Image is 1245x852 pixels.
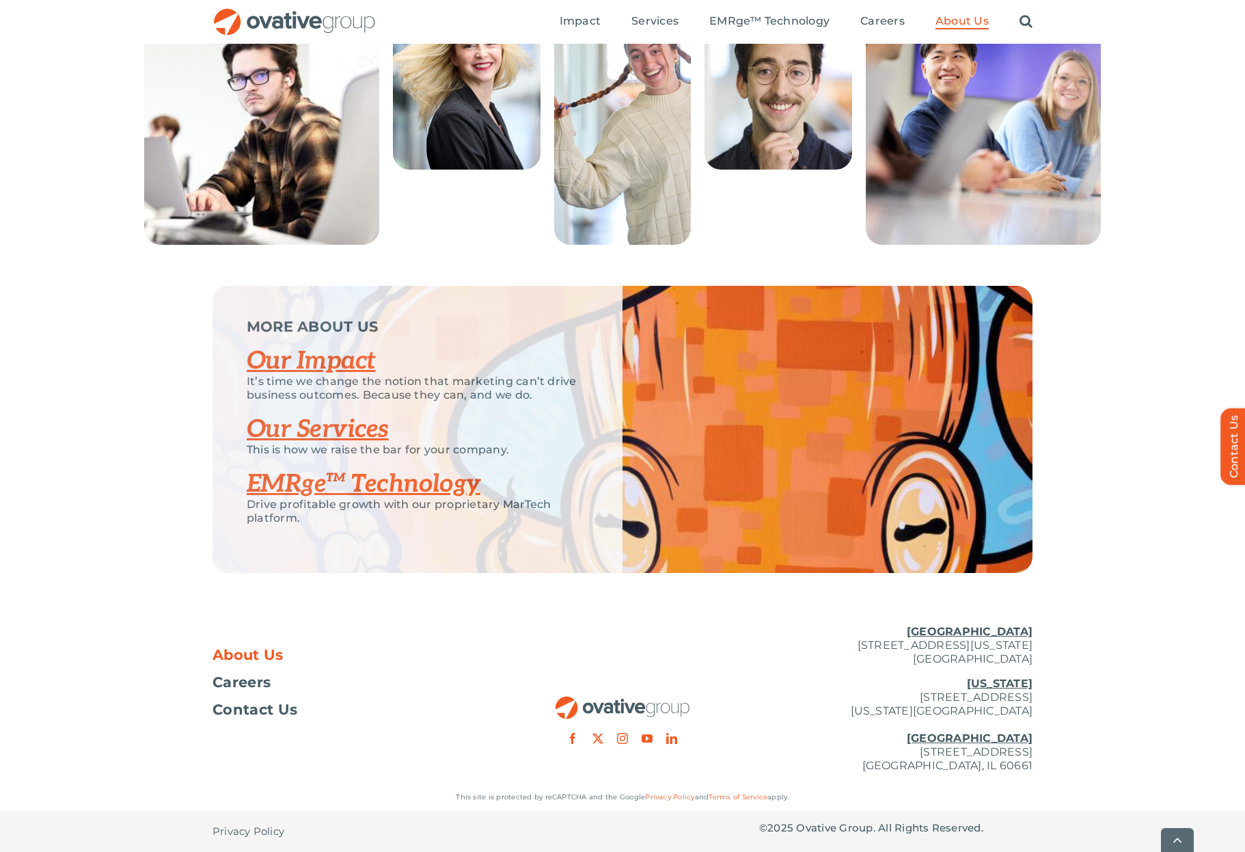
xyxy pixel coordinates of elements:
[213,703,297,717] span: Contact Us
[247,469,480,499] a: EMRge™ Technology
[213,676,486,689] a: Careers
[907,732,1032,745] u: [GEOGRAPHIC_DATA]
[666,733,677,744] a: linkedin
[645,793,694,801] a: Privacy Policy
[247,320,588,334] p: MORE ABOUT US
[704,5,852,170] img: About Us – Bottom Collage 9
[642,733,653,744] a: youtube
[907,625,1032,638] u: [GEOGRAPHIC_DATA]
[967,677,1032,690] u: [US_STATE]
[247,375,588,402] p: It’s time we change the notion that marketing can’t drive business outcomes. Because they can, an...
[144,5,379,245] img: About Us – Bottom Collage 6
[213,648,486,662] a: About Us
[213,825,284,838] span: Privacy Policy
[617,733,628,744] a: instagram
[554,5,691,245] img: About Us – Bottom Collage 8
[709,14,830,29] a: EMRge™ Technology
[213,811,486,852] nav: Footer - Privacy Policy
[554,695,691,708] a: OG_Full_horizontal_RGB
[709,793,767,801] a: Terms of Service
[709,14,830,28] span: EMRge™ Technology
[213,703,486,717] a: Contact Us
[866,5,1101,245] img: About Us – Bottom Collage 1
[247,346,376,376] a: Our Impact
[247,443,588,457] p: This is how we raise the bar for your company.
[935,14,989,28] span: About Us
[247,414,389,444] a: Our Services
[631,14,679,29] a: Services
[759,677,1032,773] p: [STREET_ADDRESS] [US_STATE][GEOGRAPHIC_DATA] [STREET_ADDRESS] [GEOGRAPHIC_DATA], IL 60661
[213,648,486,717] nav: Footer Menu
[860,14,905,28] span: Careers
[567,733,578,744] a: facebook
[560,14,601,28] span: Impact
[767,821,793,834] span: 2025
[213,676,271,689] span: Careers
[213,790,1032,804] p: This site is protected by reCAPTCHA and the Google and apply.
[759,821,1032,835] p: © Ovative Group. All Rights Reserved.
[1020,14,1032,29] a: Search
[213,811,284,852] a: Privacy Policy
[759,625,1032,666] p: [STREET_ADDRESS][US_STATE] [GEOGRAPHIC_DATA]
[560,14,601,29] a: Impact
[247,498,588,525] p: Drive profitable growth with our proprietary MarTech platform.
[393,5,541,170] img: About Us – Bottom Collage 7
[935,14,989,29] a: About Us
[860,14,905,29] a: Careers
[213,7,377,20] a: OG_Full_horizontal_RGB
[631,14,679,28] span: Services
[213,648,284,662] span: About Us
[592,733,603,744] a: twitter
